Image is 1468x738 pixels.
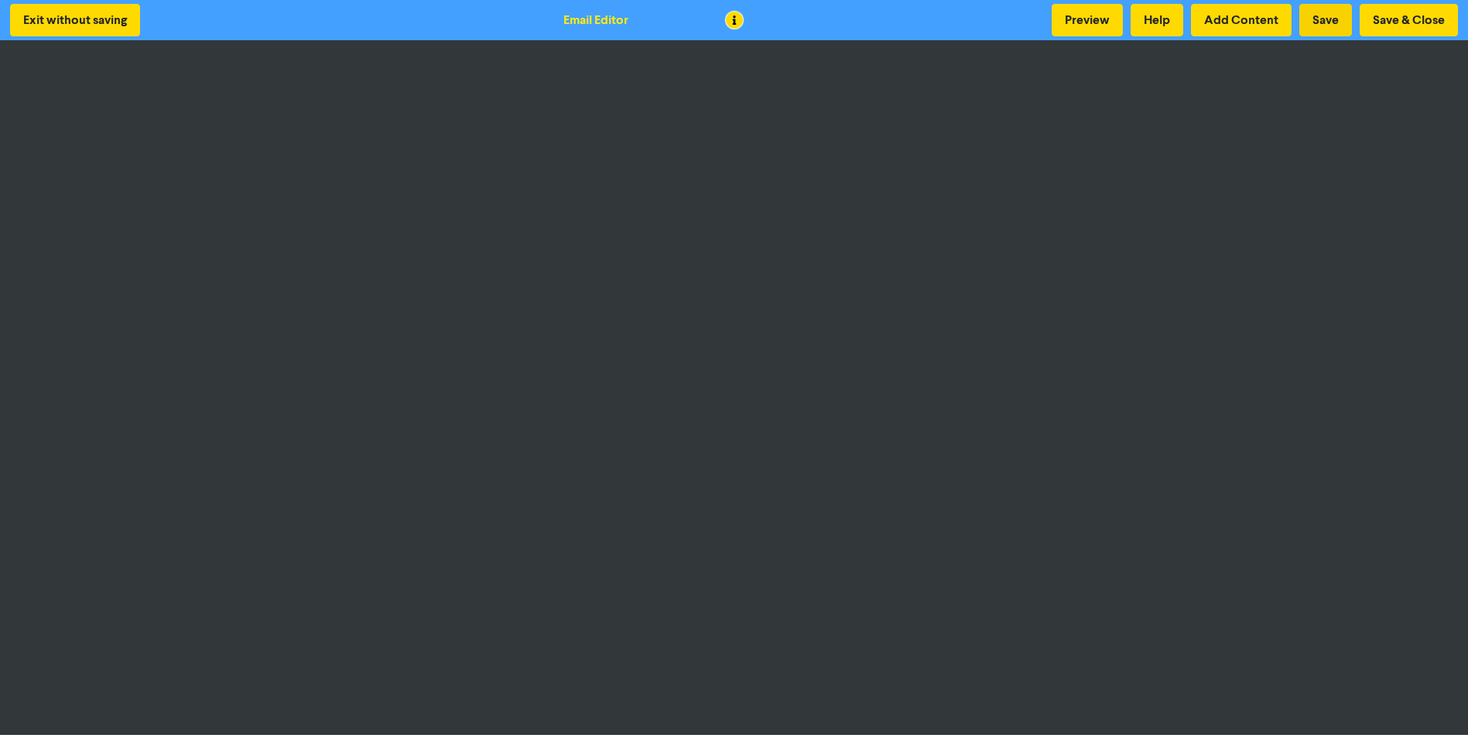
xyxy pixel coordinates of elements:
div: Email Editor [563,11,628,29]
button: Preview [1052,4,1123,36]
button: Help [1131,4,1183,36]
button: Save & Close [1360,4,1458,36]
button: Exit without saving [10,4,140,36]
button: Add Content [1191,4,1292,36]
button: Save [1299,4,1352,36]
